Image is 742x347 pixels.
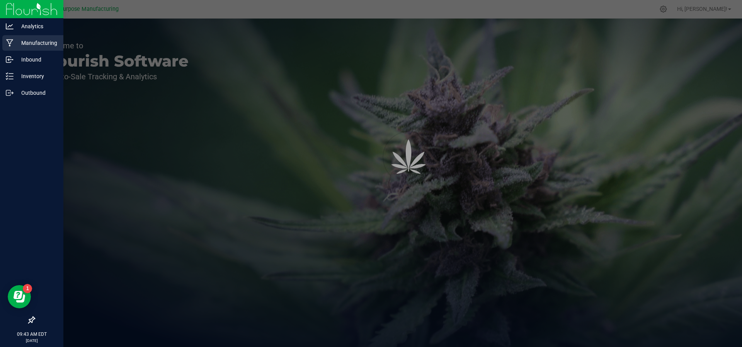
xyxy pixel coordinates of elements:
p: Outbound [14,88,60,97]
inline-svg: Manufacturing [6,39,14,47]
p: Manufacturing [14,38,60,48]
inline-svg: Inbound [6,56,14,63]
inline-svg: Analytics [6,22,14,30]
iframe: Resource center unread badge [23,284,32,293]
p: 09:43 AM EDT [3,331,60,338]
iframe: Resource center [8,285,31,308]
inline-svg: Inventory [6,72,14,80]
p: Analytics [14,22,60,31]
inline-svg: Outbound [6,89,14,97]
p: Inbound [14,55,60,64]
p: [DATE] [3,338,60,344]
p: Inventory [14,72,60,81]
